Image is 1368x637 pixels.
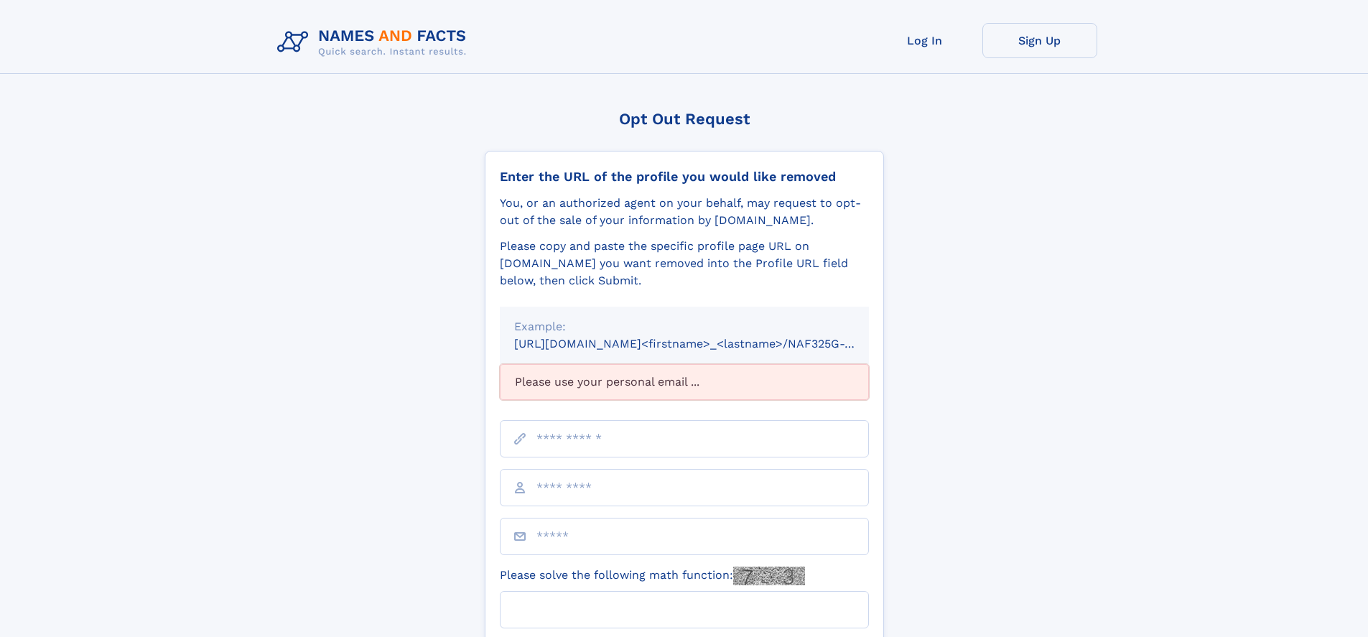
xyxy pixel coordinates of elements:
div: You, or an authorized agent on your behalf, may request to opt-out of the sale of your informatio... [500,195,869,229]
div: Please copy and paste the specific profile page URL on [DOMAIN_NAME] you want removed into the Pr... [500,238,869,289]
div: Enter the URL of the profile you would like removed [500,169,869,185]
div: Example: [514,318,855,335]
small: [URL][DOMAIN_NAME]<firstname>_<lastname>/NAF325G-xxxxxxxx [514,337,896,350]
div: Opt Out Request [485,110,884,128]
label: Please solve the following math function: [500,567,805,585]
a: Sign Up [982,23,1097,58]
div: Please use your personal email ... [500,364,869,400]
a: Log In [867,23,982,58]
img: Logo Names and Facts [271,23,478,62]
